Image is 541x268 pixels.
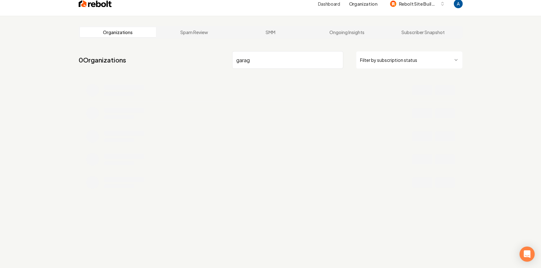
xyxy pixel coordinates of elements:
a: SMM [232,27,309,37]
span: Rebolt Site Builder [399,1,437,7]
a: Dashboard [318,1,340,7]
img: Rebolt Site Builder [390,1,396,7]
a: 0Organizations [79,56,126,64]
input: Search by name or ID [232,51,343,69]
div: Open Intercom Messenger [520,247,535,262]
a: Ongoing Insights [309,27,385,37]
a: Spam Review [156,27,232,37]
a: Organizations [80,27,156,37]
a: Subscriber Snapshot [385,27,461,37]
